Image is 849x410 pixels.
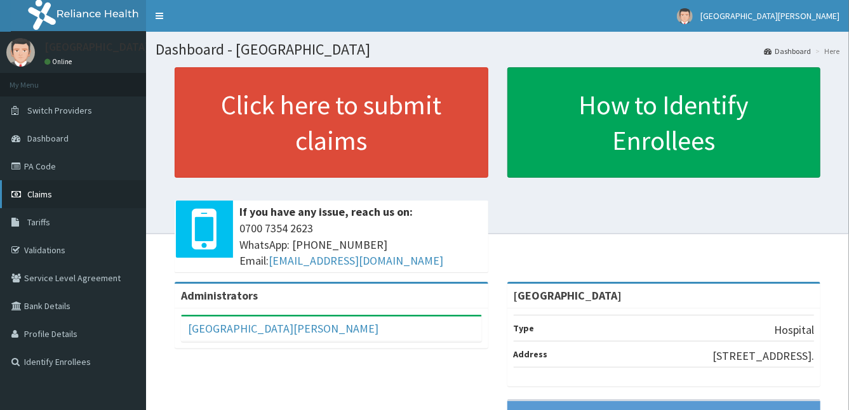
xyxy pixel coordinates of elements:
[700,10,839,22] span: [GEOGRAPHIC_DATA][PERSON_NAME]
[812,46,839,56] li: Here
[677,8,693,24] img: User Image
[27,188,52,200] span: Claims
[507,67,821,178] a: How to Identify Enrollees
[181,288,258,303] b: Administrators
[239,204,413,219] b: If you have any issue, reach us on:
[44,57,75,66] a: Online
[712,348,814,364] p: [STREET_ADDRESS].
[27,133,69,144] span: Dashboard
[269,253,443,268] a: [EMAIL_ADDRESS][DOMAIN_NAME]
[774,322,814,338] p: Hospital
[188,321,378,336] a: [GEOGRAPHIC_DATA][PERSON_NAME]
[156,41,839,58] h1: Dashboard - [GEOGRAPHIC_DATA]
[175,67,488,178] a: Click here to submit claims
[239,220,482,269] span: 0700 7354 2623 WhatsApp: [PHONE_NUMBER] Email:
[27,105,92,116] span: Switch Providers
[514,288,622,303] strong: [GEOGRAPHIC_DATA]
[514,348,548,360] b: Address
[514,322,535,334] b: Type
[27,216,50,228] span: Tariffs
[44,41,232,53] p: [GEOGRAPHIC_DATA][PERSON_NAME]
[6,38,35,67] img: User Image
[764,46,811,56] a: Dashboard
